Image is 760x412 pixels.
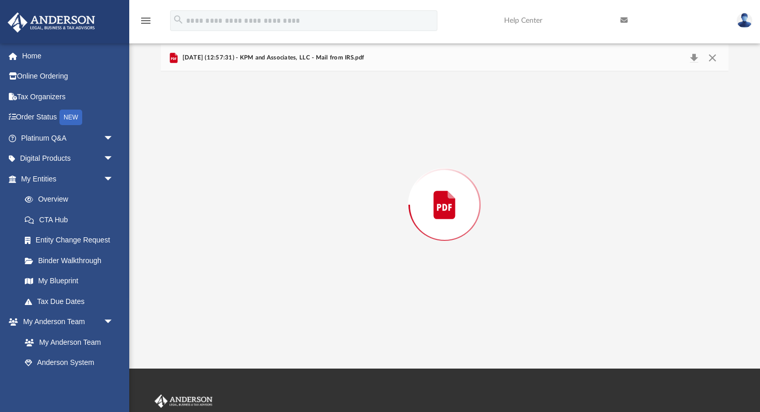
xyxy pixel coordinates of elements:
[7,169,129,189] a: My Entitiesarrow_drop_down
[7,86,129,107] a: Tax Organizers
[103,312,124,333] span: arrow_drop_down
[7,128,129,148] a: Platinum Q&Aarrow_drop_down
[140,20,152,27] a: menu
[7,45,129,66] a: Home
[703,51,722,65] button: Close
[14,250,129,271] a: Binder Walkthrough
[59,110,82,125] div: NEW
[5,12,98,33] img: Anderson Advisors Platinum Portal
[14,230,129,251] a: Entity Change Request
[103,169,124,190] span: arrow_drop_down
[153,394,215,408] img: Anderson Advisors Platinum Portal
[14,373,124,393] a: Client Referrals
[14,332,119,353] a: My Anderson Team
[180,53,364,63] span: [DATE] (12:57:31) - KPM and Associates, LLC - Mail from IRS.pdf
[173,14,184,25] i: search
[140,14,152,27] i: menu
[103,128,124,149] span: arrow_drop_down
[685,51,703,65] button: Download
[14,271,124,292] a: My Blueprint
[7,107,129,128] a: Order StatusNEW
[7,66,129,87] a: Online Ordering
[7,148,129,169] a: Digital Productsarrow_drop_down
[14,291,129,312] a: Tax Due Dates
[14,353,124,373] a: Anderson System
[7,312,124,332] a: My Anderson Teamarrow_drop_down
[103,148,124,170] span: arrow_drop_down
[14,209,129,230] a: CTA Hub
[14,189,129,210] a: Overview
[737,13,752,28] img: User Pic
[161,44,728,339] div: Preview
